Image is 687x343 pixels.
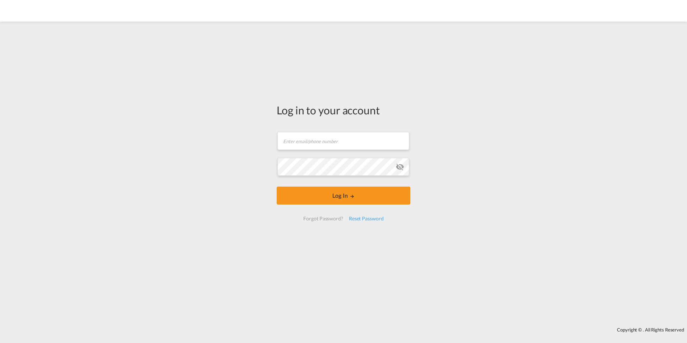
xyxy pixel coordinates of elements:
div: Reset Password [346,212,387,225]
button: LOGIN [277,187,410,205]
md-icon: icon-eye-off [396,163,404,171]
input: Enter email/phone number [277,132,409,150]
div: Log in to your account [277,102,410,118]
div: Forgot Password? [300,212,346,225]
